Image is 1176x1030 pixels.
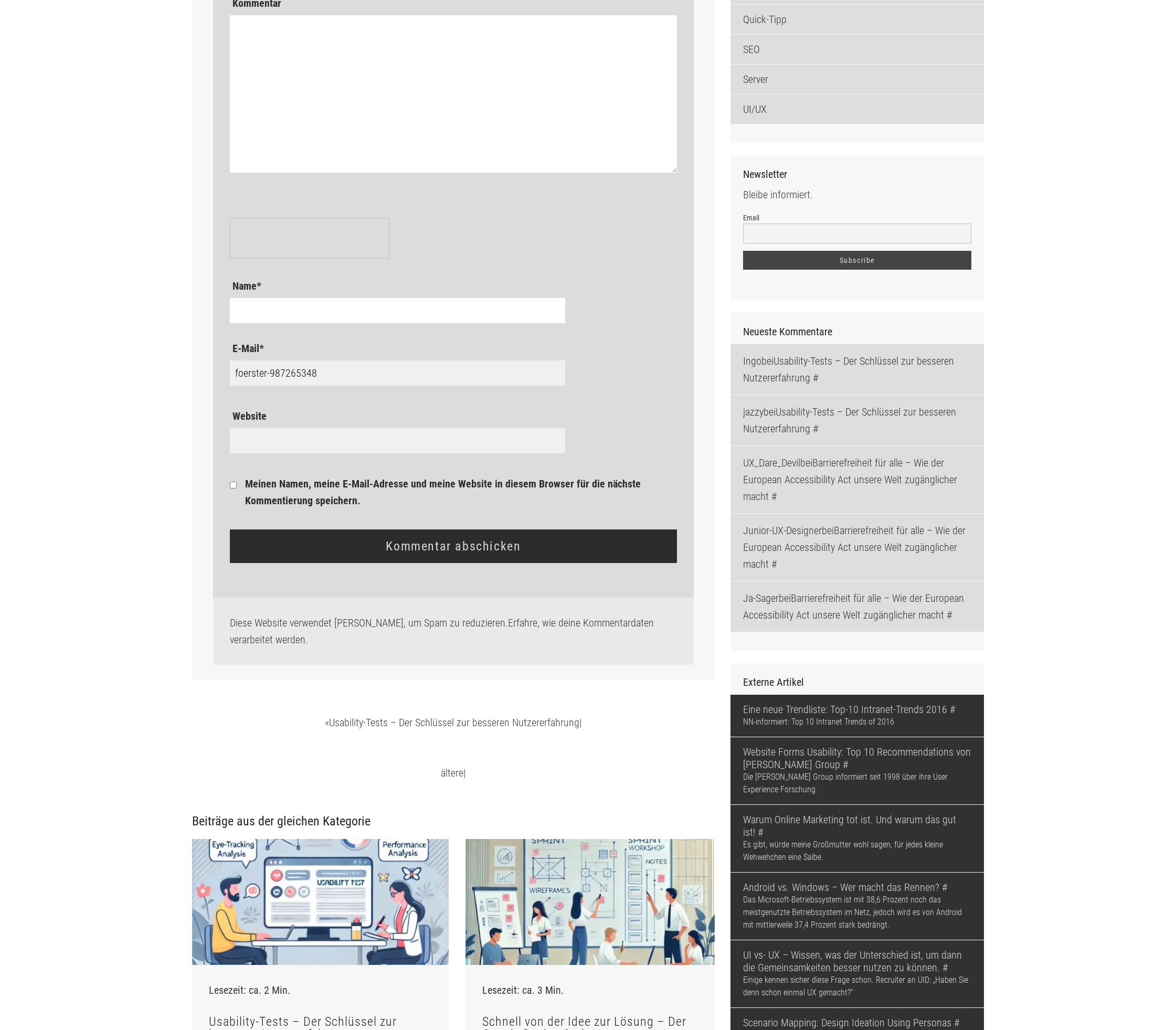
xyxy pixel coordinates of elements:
[232,340,677,357] label: E-Mail
[232,278,677,294] label: Name
[743,168,971,180] h3: Newsletter
[730,737,984,804] li: Die [PERSON_NAME] Group informiert seit 1998 über ihre User Experience Forschung.
[730,581,984,632] li: bei
[743,406,956,435] a: Usability-Tests – Der Schlüssel zur besseren Nutzererfahrung
[463,767,465,779] span: |
[743,813,971,838] a: Warum Online Marketing tot ist. Und warum das gut ist!
[730,805,984,872] li: Es gibt, würde meine Großmutter wohl sagen, für jedes kleine Wehwehchen eine Salbe.
[245,475,677,509] label: Meinen Namen, meine E-Mail-Adresse und meine Website in diesem Browser für die nächste Kommentier...
[730,94,984,124] a: UI/UX
[232,408,677,424] label: Website
[482,984,564,996] strong: Lesezeit: ca. 3 Min.
[743,703,971,716] a: Eine neue Trendliste: Top-10 Intranet-Trends 2016
[743,456,800,469] span: UX_Dare_Devil
[743,949,971,974] a: UI vs- UX – Wissen, was der Unterschied ist, um dann die Gemeinsamkeiten besser nutzen zu können.
[209,984,290,996] strong: Lesezeit: ca. 2 Min.
[230,529,677,563] input: Kommentar abschicken
[730,5,984,34] a: Quick-Tipp
[230,218,389,259] iframe: reCAPTCHA
[743,1016,971,1029] a: Scenario Mapping: Design Ideation Using Personas
[743,355,761,367] span: Ingo
[743,592,964,621] a: Barrierefreiheit für alle – Wie der European Accessibility Act unsere Welt zugänglicher macht
[743,676,971,688] h3: Externe Artikel
[743,524,822,537] span: Junior-UX-Designer
[743,406,764,418] span: jazzy
[730,65,984,94] a: Server
[743,214,823,222] label: Email
[743,746,971,771] a: Website Forms Usability: Top 10 Recommendations von [PERSON_NAME] Group
[730,514,984,581] li: bei
[730,395,984,445] li: bei
[730,446,984,513] li: bei
[730,344,984,395] li: bei
[579,716,581,729] span: |
[730,873,984,940] li: Das Microsoft-Betriebssystem ist mit 38,6 Prozent noch das meistgenutzte Betriebssystem im Netz, ...
[441,767,463,779] a: ältere
[743,592,779,604] span: Ja-Sager
[192,815,715,829] h3: Beiträge aus der gleichen Kategorie
[743,456,957,503] a: Barrierefreiheit für alle – Wie der European Accessibility Act unsere Welt zugänglicher macht
[743,168,971,278] div: Bleibe informiert.
[743,881,971,894] a: Android vs. Windows – Wer macht das Rennen?
[213,598,694,665] p: Diese Website verwendet [PERSON_NAME], um Spam zu reduzieren.
[730,940,984,1007] li: Einige kennen sicher diese Frage schon. Recruiter an UID: „Haben Sie denn schon einmal UX gemacht?“
[743,355,954,384] a: Usability-Tests – Der Schlüssel zur besseren Nutzererfahrung
[329,716,579,729] a: Usability-Tests – Der Schlüssel zur besseren Nutzererfahrung
[743,251,971,270] input: Subscribe
[192,714,715,731] p: «
[743,325,971,338] h3: Neueste Kommentare
[743,524,966,570] a: Barrierefreiheit für alle – Wie der European Accessibility Act unsere Welt zugänglicher macht
[730,695,984,737] li: NN-informiert: Top 10 Intranet Trends of 2016
[730,35,984,64] a: SEO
